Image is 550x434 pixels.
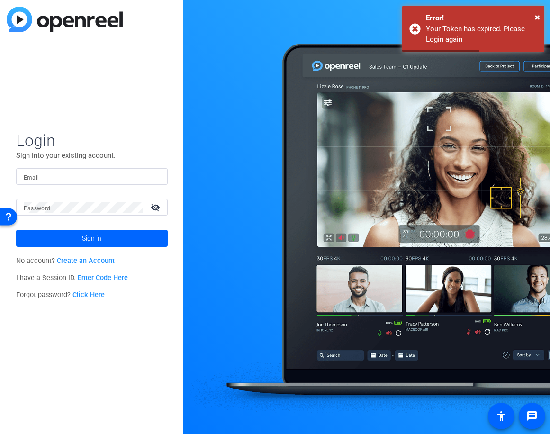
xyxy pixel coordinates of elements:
button: Close [535,10,540,24]
span: Login [16,130,168,150]
mat-icon: message [526,410,538,422]
img: blue-gradient.svg [7,7,123,32]
span: Forgot password? [16,291,105,299]
a: Click Here [72,291,105,299]
button: Sign in [16,230,168,247]
mat-icon: accessibility [496,410,507,422]
mat-label: Password [24,205,51,212]
p: Sign into your existing account. [16,150,168,161]
span: I have a Session ID. [16,274,128,282]
input: Enter Email Address [24,171,160,182]
span: Sign in [82,226,101,250]
mat-icon: visibility_off [145,200,168,214]
a: Create an Account [57,257,115,265]
div: Your Token has expired. Please Login again [426,24,537,45]
a: Enter Code Here [78,274,128,282]
span: No account? [16,257,115,265]
span: × [535,11,540,23]
mat-label: Email [24,174,39,181]
div: Error! [426,13,537,24]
